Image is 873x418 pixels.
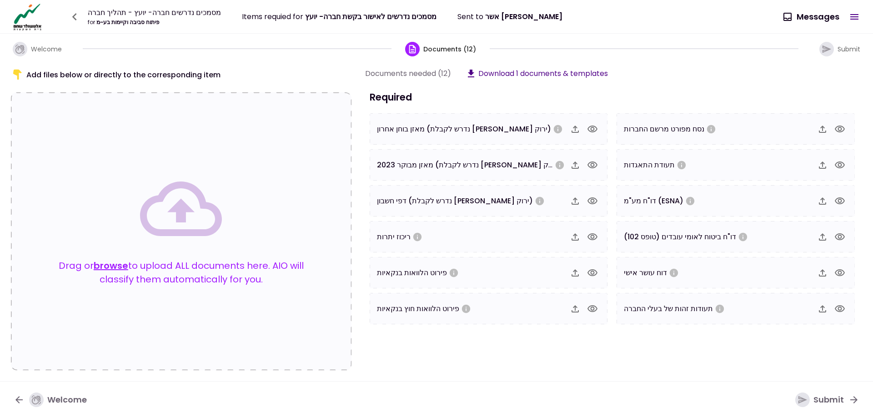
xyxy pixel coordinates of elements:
[838,45,860,54] span: Submit
[305,11,436,22] span: מסמכים נדרשים לאישור בקשת חברה- יועץ
[6,388,94,412] button: Welcome
[624,124,704,134] span: נסח מפורט מרשם החברות
[31,45,62,54] span: Welcome
[29,393,87,407] div: Welcome
[685,196,695,206] svg: אנא העלו דו"ח מע"מ (ESNA) משנת 2023 ועד היום
[94,259,128,272] button: browse
[669,268,679,278] svg: אנא הורידו את הטופס מלמעלה. יש למלא ולהחזיר חתום על ידי הבעלים
[377,124,551,134] span: מאזן בוחן אחרון (נדרש לקבלת [PERSON_NAME] ירוק)
[624,232,736,242] span: דו"ח ביטוח לאומי עובדים (טופס 102)
[242,11,436,22] div: Items requied for
[788,388,867,412] button: Submit
[553,124,563,134] svg: במידה ונערכת הנהלת חשבונות כפולה בלבד
[812,35,868,64] button: Submit
[88,18,221,26] div: פיתוח סביבה וקיימות בע~מ
[535,196,545,206] svg: אנא העלו דפי חשבון ל3 חודשים האחרונים לכל החשבונות בנק
[624,303,713,314] span: תעודות זהות של בעלי החברה
[624,160,675,170] span: תעודת התאגדות
[485,11,562,22] span: אשר [PERSON_NAME]
[466,68,608,79] button: Download 1 documents & templates
[677,160,687,170] svg: אנא העלו תעודת התאגדות של החברה
[365,68,451,79] div: Documents needed (12)
[706,124,716,134] svg: אנא העלו נסח חברה מפורט כולל שעבודים
[11,68,351,81] div: Add files below or directly to the corresponding item
[555,160,565,170] svg: אנא העלו מאזן מבוקר לשנה 2023
[461,304,471,314] svg: אנא העלו פרוט הלוואות חוץ בנקאיות של החברה
[449,268,459,278] svg: אנא העלו פרוט הלוואות מהבנקים
[412,232,422,242] svg: אנא העלו ריכוז יתרות עדכני בבנקים, בחברות אשראי חוץ בנקאיות ובחברות כרטיסי אשראי
[624,196,683,206] span: דו"ח מע"מ (ESNA)
[5,35,69,64] button: Welcome
[365,90,859,104] h3: Required
[457,11,562,22] div: Sent to
[405,35,476,64] button: Documents (12)
[377,303,459,314] span: פירוט הלוואות חוץ בנקאיות
[377,160,560,170] span: מאזן מבוקר 2023 (נדרש לקבלת [PERSON_NAME] ירוק)
[11,3,44,31] img: Logo
[377,196,533,206] span: דפי חשבון (נדרש לקבלת [PERSON_NAME] ירוק)
[47,259,315,286] p: Drag or to upload ALL documents here. AIO will classify them automatically for you.
[715,304,725,314] svg: אנא העלו צילום תעודת זהות של כל בעלי מניות החברה (לת.ז. ביומטרית יש להעלות 2 צדדים)
[738,232,748,242] svg: אנא העלו טופס 102 משנת 2023 ועד היום
[88,7,221,18] div: מסמכים נדרשים חברה- יועץ - תהליך חברה
[795,393,844,407] div: Submit
[377,267,447,278] span: פירוט הלוואות בנקאיות
[423,45,476,54] span: Documents (12)
[777,5,847,29] button: Messages
[624,267,667,278] span: דוח עושר אישי
[377,232,411,242] span: ריכוז יתרות
[88,18,95,26] span: for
